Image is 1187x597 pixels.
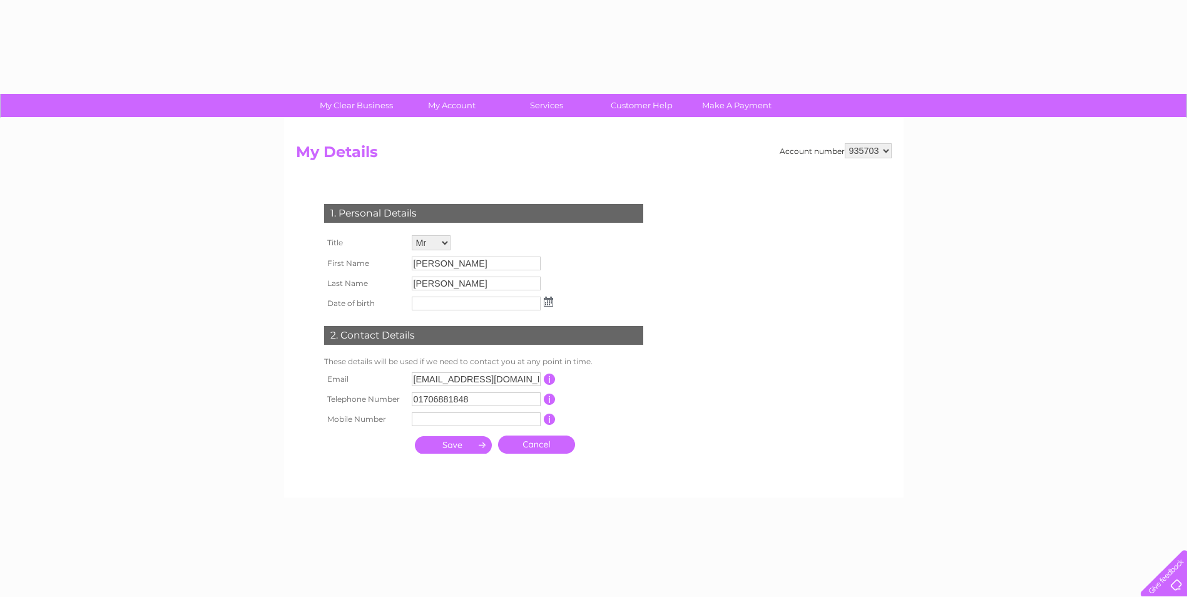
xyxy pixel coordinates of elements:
[590,94,693,117] a: Customer Help
[324,204,643,223] div: 1. Personal Details
[685,94,788,117] a: Make A Payment
[415,436,492,454] input: Submit
[498,436,575,454] a: Cancel
[321,354,646,369] td: These details will be used if we need to contact you at any point in time.
[321,232,409,253] th: Title
[321,253,409,273] th: First Name
[296,143,892,167] h2: My Details
[544,374,556,385] input: Information
[321,369,409,389] th: Email
[321,389,409,409] th: Telephone Number
[321,273,409,293] th: Last Name
[544,414,556,425] input: Information
[400,94,503,117] a: My Account
[321,409,409,429] th: Mobile Number
[544,297,553,307] img: ...
[324,326,643,345] div: 2. Contact Details
[305,94,408,117] a: My Clear Business
[495,94,598,117] a: Services
[780,143,892,158] div: Account number
[544,394,556,405] input: Information
[321,293,409,314] th: Date of birth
